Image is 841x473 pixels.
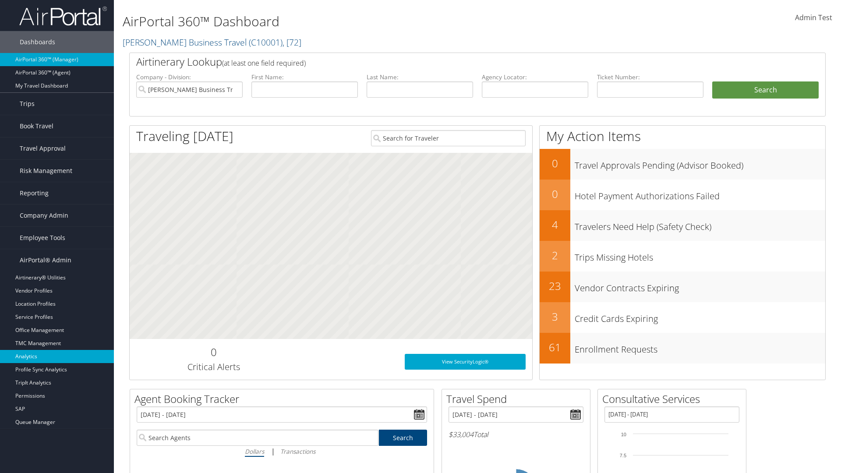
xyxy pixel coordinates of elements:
[251,73,358,81] label: First Name:
[20,31,55,53] span: Dashboards
[540,187,570,201] h2: 0
[20,93,35,115] span: Trips
[367,73,473,81] label: Last Name:
[540,302,825,333] a: 3Credit Cards Expiring
[136,361,291,373] h3: Critical Alerts
[20,138,66,159] span: Travel Approval
[575,186,825,202] h3: Hotel Payment Authorizations Failed
[795,13,832,22] span: Admin Test
[136,54,761,69] h2: Airtinerary Lookup
[280,447,315,455] i: Transactions
[20,205,68,226] span: Company Admin
[446,392,590,406] h2: Travel Spend
[20,182,49,204] span: Reporting
[540,279,570,293] h2: 23
[245,447,264,455] i: Dollars
[222,58,306,68] span: (at least one field required)
[575,308,825,325] h3: Credit Cards Expiring
[575,339,825,356] h3: Enrollment Requests
[540,180,825,210] a: 0Hotel Payment Authorizations Failed
[540,333,825,364] a: 61Enrollment Requests
[19,6,107,26] img: airportal-logo.png
[20,227,65,249] span: Employee Tools
[597,73,703,81] label: Ticket Number:
[540,149,825,180] a: 0Travel Approvals Pending (Advisor Booked)
[540,272,825,302] a: 23Vendor Contracts Expiring
[540,248,570,263] h2: 2
[136,345,291,360] h2: 0
[540,340,570,355] h2: 61
[283,36,301,48] span: , [ 72 ]
[575,278,825,294] h3: Vendor Contracts Expiring
[137,446,427,457] div: |
[249,36,283,48] span: ( C10001 )
[134,392,434,406] h2: Agent Booking Tracker
[123,12,596,31] h1: AirPortal 360™ Dashboard
[449,430,474,439] span: $33,004
[712,81,819,99] button: Search
[137,430,378,446] input: Search Agents
[136,73,243,81] label: Company - Division:
[540,156,570,171] h2: 0
[405,354,526,370] a: View SecurityLogic®
[20,160,72,182] span: Risk Management
[540,309,570,324] h2: 3
[621,432,626,437] tspan: 10
[795,4,832,32] a: Admin Test
[20,249,71,271] span: AirPortal® Admin
[602,392,746,406] h2: Consultative Services
[136,127,233,145] h1: Traveling [DATE]
[540,241,825,272] a: 2Trips Missing Hotels
[540,210,825,241] a: 4Travelers Need Help (Safety Check)
[449,430,583,439] h6: Total
[482,73,588,81] label: Agency Locator:
[20,115,53,137] span: Book Travel
[379,430,428,446] a: Search
[540,127,825,145] h1: My Action Items
[540,217,570,232] h2: 4
[575,155,825,172] h3: Travel Approvals Pending (Advisor Booked)
[371,130,526,146] input: Search for Traveler
[620,453,626,458] tspan: 7.5
[123,36,301,48] a: [PERSON_NAME] Business Travel
[575,247,825,264] h3: Trips Missing Hotels
[575,216,825,233] h3: Travelers Need Help (Safety Check)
